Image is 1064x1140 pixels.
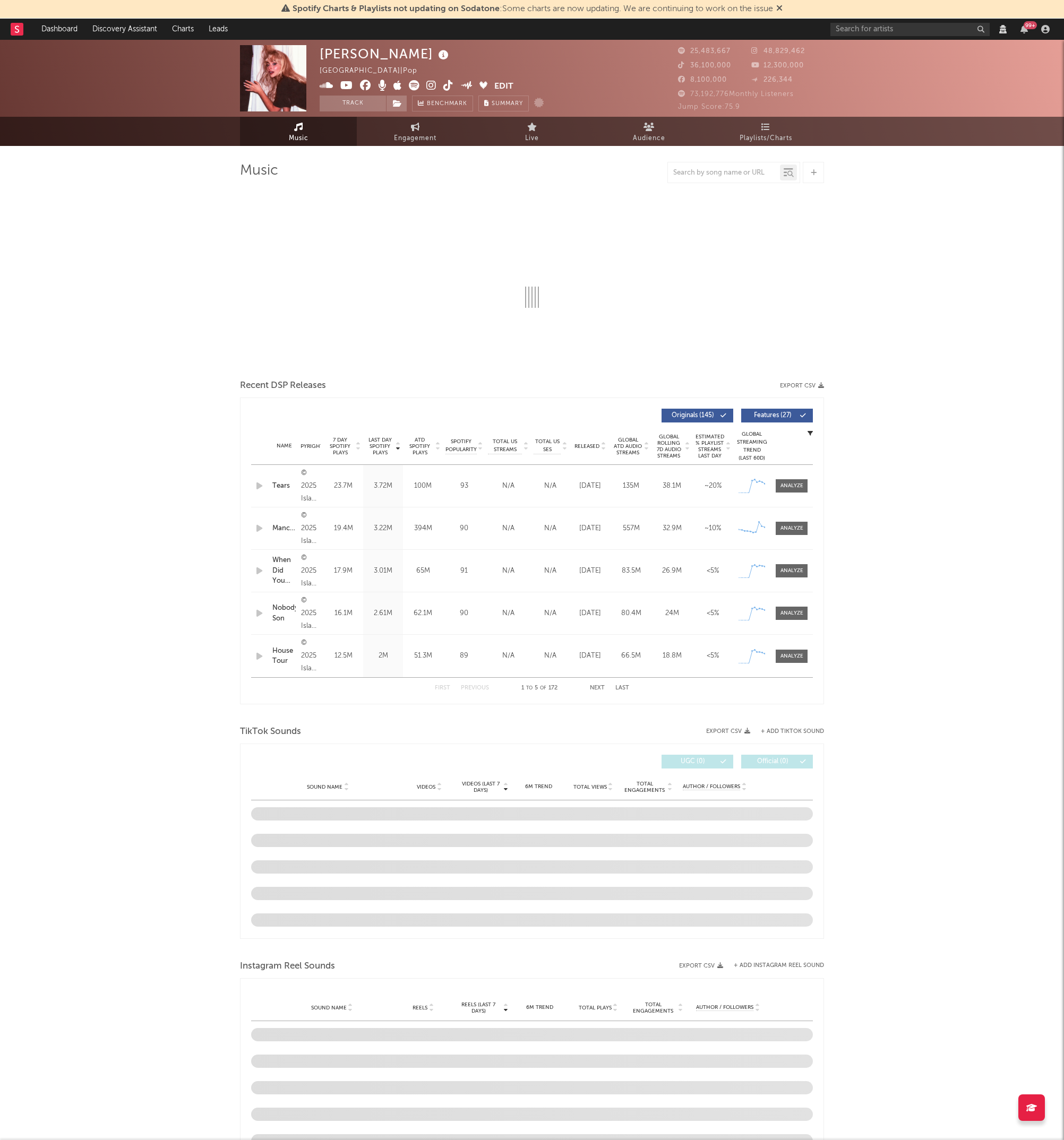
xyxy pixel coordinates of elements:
[678,62,731,69] span: 36,100,000
[654,651,690,661] div: 18.8M
[761,729,824,735] button: + Add TikTok Sound
[366,651,400,661] div: 2M
[474,117,590,146] a: Live
[326,523,361,534] div: 19.4M
[289,132,308,145] span: Music
[695,608,731,619] div: <5%
[526,686,533,690] span: to
[492,101,523,107] span: Summary
[406,566,440,576] div: 65M
[406,437,434,456] span: ATD Spotify Plays
[513,1004,567,1012] div: 6M Trend
[201,19,235,40] a: Leads
[678,48,731,55] span: 25,483,667
[668,169,780,177] input: Search by song name or URL
[613,651,649,661] div: 66.5M
[445,523,483,534] div: 90
[478,96,529,111] button: Summary
[613,566,649,576] div: 83.5M
[590,685,605,691] button: Next
[366,481,400,491] div: 3.72M
[488,523,528,534] div: N/A
[534,651,567,661] div: N/A
[706,728,750,735] button: Export CSV
[1024,21,1037,29] div: 99 +
[683,783,740,790] span: Author / Followers
[240,117,357,146] a: Music
[695,434,724,459] span: Estimated % Playlist Streams Last Day
[366,523,400,534] div: 3.22M
[301,594,321,633] div: © 2025 Island Records, a division of UMG Recordings, Inc.
[633,132,665,145] span: Audience
[573,784,607,790] span: Total Views
[272,442,296,450] div: Name
[572,651,608,661] div: [DATE]
[34,19,85,40] a: Dashboard
[293,443,323,450] span: Copyright
[830,23,990,36] input: Search for artists
[695,523,731,534] div: ~ 10 %
[435,685,450,691] button: First
[445,438,477,454] span: Spotify Popularity
[461,685,489,691] button: Previous
[751,48,805,55] span: 48,829,462
[572,566,608,576] div: [DATE]
[366,566,400,576] div: 3.01M
[679,963,723,969] button: Export CSV
[413,1005,427,1011] span: Reels
[412,96,473,111] a: Benchmark
[613,523,649,534] div: 557M
[695,566,731,576] div: <5%
[320,45,451,63] div: [PERSON_NAME]
[662,409,733,422] button: Originals(145)
[445,608,483,619] div: 90
[455,1001,502,1014] span: Reels (last 7 days)
[85,19,165,40] a: Discovery Assistant
[272,603,296,624] a: Nobody’s Son
[707,117,824,146] a: Playlists/Charts
[488,651,528,661] div: N/A
[514,783,563,791] div: 6M Trend
[165,19,201,40] a: Charts
[488,481,528,491] div: N/A
[723,963,824,969] div: + Add Instagram Reel Sound
[579,1005,612,1011] span: Total Plays
[510,682,569,695] div: 1 5 172
[678,91,794,98] span: 73,192,776 Monthly Listeners
[272,646,296,667] a: House Tour
[572,608,608,619] div: [DATE]
[613,608,649,619] div: 80.4M
[326,481,361,491] div: 23.7M
[293,5,773,13] span: : Some charts are now updating. We are continuing to work on the issue
[780,383,824,389] button: Export CSV
[534,481,567,491] div: N/A
[736,430,768,462] div: Global Streaming Trend (Last 60D)
[445,651,483,661] div: 89
[525,132,539,145] span: Live
[654,523,690,534] div: 32.9M
[534,608,567,619] div: N/A
[494,80,513,93] button: Edit
[459,781,502,793] span: Videos (last 7 days)
[272,555,296,586] div: When Did You Get Hot?
[654,566,690,576] div: 26.9M
[272,481,296,491] a: Tears
[427,98,467,110] span: Benchmark
[301,467,321,505] div: © 2025 Island Records, a division of UMG Recordings, Inc.
[272,523,296,534] a: Manchild
[590,117,707,146] a: Audience
[406,651,440,661] div: 51.3M
[668,412,717,419] span: Originals ( 145 )
[750,729,824,735] button: + Add TikTok Sound
[417,784,435,790] span: Videos
[357,117,474,146] a: Engagement
[240,960,335,973] span: Instagram Reel Sounds
[320,65,442,77] div: [GEOGRAPHIC_DATA] | Pop
[668,758,717,765] span: UGC ( 0 )
[534,438,561,454] span: Total US SES
[326,437,354,456] span: 7 Day Spotify Plays
[293,5,500,13] span: Spotify Charts & Playlists not updating on Sodatone
[445,566,483,576] div: 91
